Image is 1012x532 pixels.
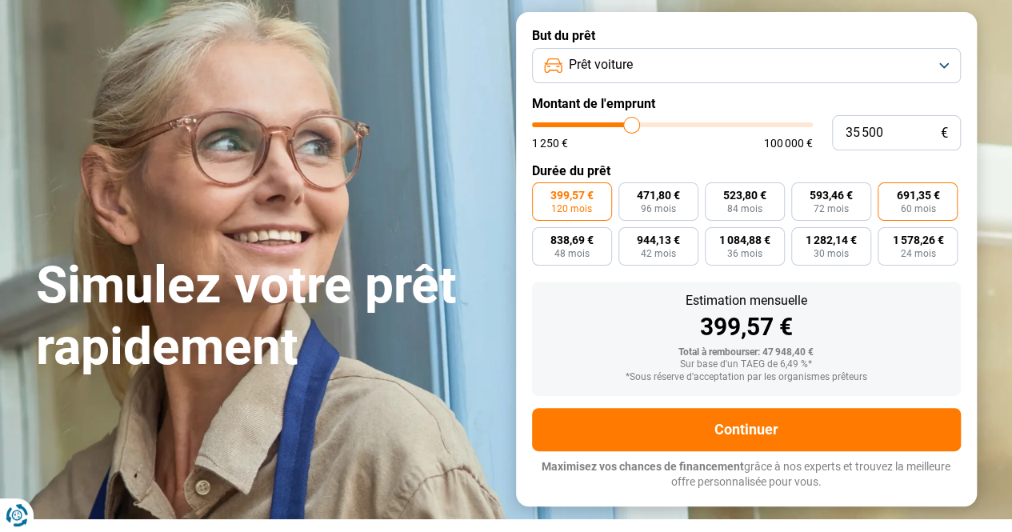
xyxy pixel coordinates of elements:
[637,190,680,201] span: 471,80 €
[545,372,948,383] div: *Sous réserve d'acceptation par les organismes prêteurs
[545,347,948,358] div: Total à rembourser: 47 948,40 €
[764,138,813,149] span: 100 000 €
[550,190,594,201] span: 399,57 €
[814,204,849,214] span: 72 mois
[551,204,592,214] span: 120 mois
[532,138,568,149] span: 1 250 €
[545,359,948,370] div: Sur base d'un TAEG de 6,49 %*
[532,48,961,83] button: Prêt voiture
[727,204,762,214] span: 84 mois
[545,294,948,307] div: Estimation mensuelle
[641,249,676,258] span: 42 mois
[532,408,961,451] button: Continuer
[719,234,770,246] span: 1 084,88 €
[532,96,961,111] label: Montant de l'emprunt
[569,56,633,74] span: Prêt voiture
[36,255,497,378] h1: Simulez votre prêt rapidement
[727,249,762,258] span: 36 mois
[900,249,935,258] span: 24 mois
[896,190,939,201] span: 691,35 €
[900,204,935,214] span: 60 mois
[637,234,680,246] span: 944,13 €
[941,126,948,140] span: €
[806,234,857,246] span: 1 282,14 €
[542,460,744,473] span: Maximisez vos chances de financement
[550,234,594,246] span: 838,69 €
[814,249,849,258] span: 30 mois
[545,315,948,339] div: 399,57 €
[810,190,853,201] span: 593,46 €
[641,204,676,214] span: 96 mois
[892,234,943,246] span: 1 578,26 €
[554,249,590,258] span: 48 mois
[723,190,766,201] span: 523,80 €
[532,28,961,43] label: But du prêt
[532,163,961,178] label: Durée du prêt
[532,459,961,490] p: grâce à nos experts et trouvez la meilleure offre personnalisée pour vous.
